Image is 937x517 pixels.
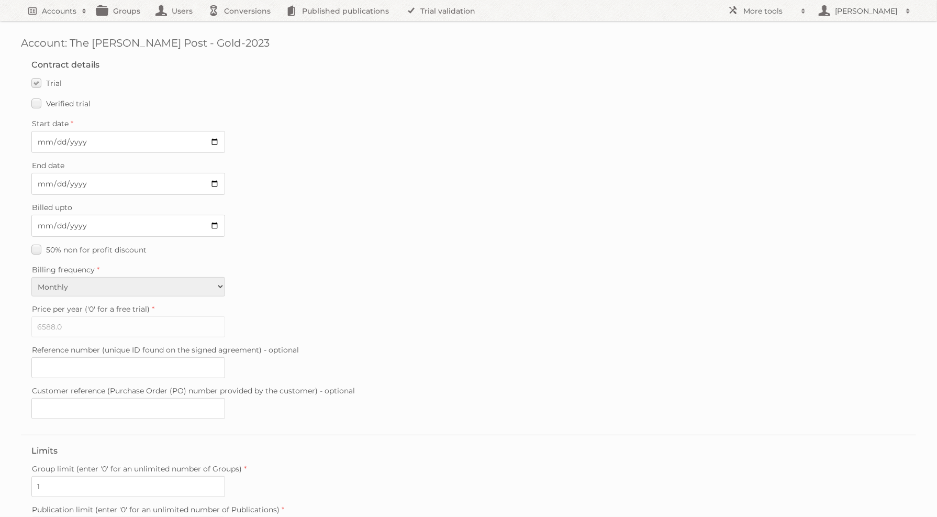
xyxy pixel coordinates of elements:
[42,6,76,16] h2: Accounts
[32,345,299,355] span: Reference number (unique ID found on the signed agreement) - optional
[46,245,147,255] span: 50% non for profit discount
[832,6,900,16] h2: [PERSON_NAME]
[32,464,242,474] span: Group limit (enter '0' for an unlimited number of Groups)
[32,203,72,212] span: Billed upto
[46,79,62,88] span: Trial
[32,386,355,395] span: Customer reference (Purchase Order (PO) number provided by the customer) - optional
[32,161,64,170] span: End date
[32,505,280,514] span: Publication limit (enter '0' for an unlimited number of Publications)
[32,119,69,128] span: Start date
[32,265,95,274] span: Billing frequency
[31,60,99,70] legend: Contract details
[31,446,58,456] legend: Limits
[46,99,91,108] span: Verified trial
[743,6,796,16] h2: More tools
[21,37,916,49] h1: Account: The [PERSON_NAME] Post - Gold-2023
[32,304,150,314] span: Price per year ('0' for a free trial)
